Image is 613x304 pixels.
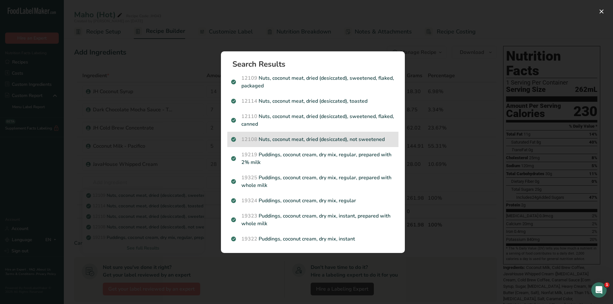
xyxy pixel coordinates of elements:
p: Nuts, coconut meat, dried (desiccated), sweetened, flaked, packaged [231,74,395,90]
span: 19325 [241,174,257,181]
p: Puddings, coconut cream, dry mix, regular, prepared with 2% milk [231,151,395,166]
span: 1 [604,282,609,287]
p: Puddings, coconut cream, dry mix, instant, prepared with whole milk [231,212,395,227]
h1: Search Results [232,60,398,68]
span: 19324 [241,197,257,204]
span: 12114 [241,98,257,105]
span: 19322 [241,235,257,242]
span: 12109 [241,75,257,82]
p: Puddings, coconut cream, dry mix, regular [231,197,395,204]
p: Nuts, coconut meat, dried (desiccated), sweetened, flaked, canned [231,113,395,128]
span: 19219 [241,151,257,158]
span: 12108 [241,136,257,143]
span: 12110 [241,113,257,120]
span: 19323 [241,212,257,219]
p: Puddings, coconut cream, dry mix, instant [231,235,395,243]
p: Nuts, coconut meat, dried (desiccated), not sweetened [231,136,395,143]
iframe: Intercom live chat [591,282,607,298]
p: Nuts, coconut meat, dried (desiccated), toasted [231,97,395,105]
p: Puddings, coconut cream, dry mix, regular, prepared with whole milk [231,174,395,189]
